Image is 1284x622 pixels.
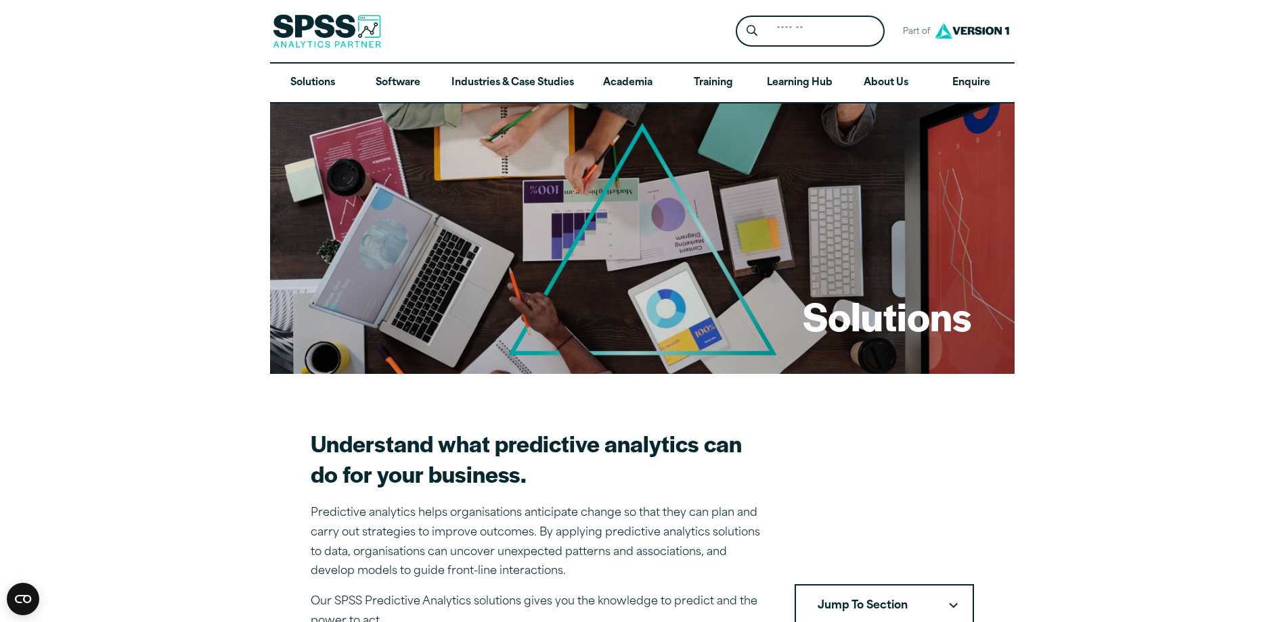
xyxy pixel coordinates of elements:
[931,18,1013,43] img: Version1 Logo
[895,22,931,42] span: Part of
[311,504,762,581] p: Predictive analytics helps organisations anticipate change so that they can plan and carry out st...
[7,583,39,615] button: Open CMP widget
[949,602,958,608] svg: Downward pointing chevron
[929,64,1014,103] a: Enquire
[739,19,764,44] button: Search magnifying glass icon
[311,428,762,489] h2: Understand what predictive analytics can do for your business.
[736,16,885,47] form: Site Header Search Form
[585,64,670,103] a: Academia
[270,64,355,103] a: Solutions
[670,64,755,103] a: Training
[441,64,585,103] a: Industries & Case Studies
[747,25,757,37] svg: Search magnifying glass icon
[270,64,1015,103] nav: Desktop version of site main menu
[273,14,381,48] img: SPSS Analytics Partner
[843,64,929,103] a: About Us
[756,64,843,103] a: Learning Hub
[803,289,971,342] h1: Solutions
[355,64,441,103] a: Software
